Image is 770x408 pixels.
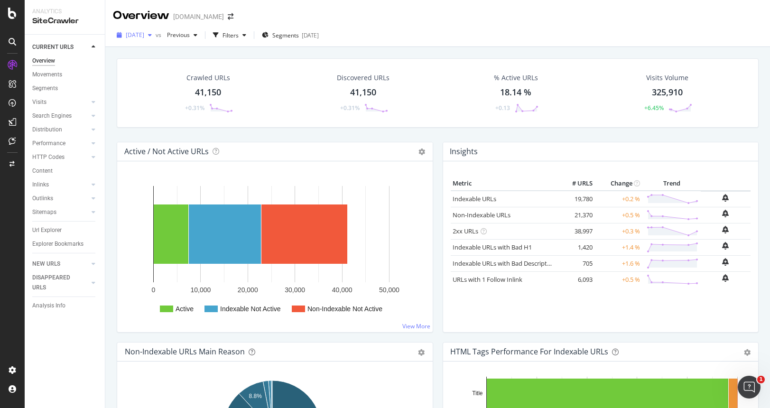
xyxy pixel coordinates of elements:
iframe: Intercom live chat [738,376,761,399]
th: Metric [451,176,557,191]
a: Content [32,166,98,176]
div: SiteCrawler [32,16,97,27]
i: Options [419,148,426,155]
button: Segments[DATE] [258,28,323,43]
div: HTTP Codes [32,152,65,162]
text: 40,000 [332,286,353,294]
td: +0.5 % [595,271,642,287]
div: Outlinks [32,194,53,204]
th: Change [595,176,642,191]
div: gear [418,349,425,356]
div: Filters [223,31,239,39]
div: bell-plus [723,274,729,282]
text: 8.8% [249,393,262,399]
svg: A chart. [125,176,420,325]
td: +0.5 % [595,207,642,223]
div: 325,910 [652,86,683,99]
text: Title [472,390,483,397]
text: 10,000 [190,286,211,294]
a: Outlinks [32,194,89,204]
h4: Insights [450,145,478,158]
text: Active [176,305,194,313]
div: +0.13 [495,104,510,112]
div: 18.14 % [500,86,531,99]
text: Non-Indexable Not Active [307,305,382,313]
a: Indexable URLs [453,195,497,203]
a: Visits [32,97,89,107]
a: Overview [32,56,98,66]
td: +0.2 % [595,191,642,207]
th: # URLS [557,176,595,191]
div: [DOMAIN_NAME] [173,12,224,21]
div: Analytics [32,8,97,16]
a: Indexable URLs with Bad H1 [453,243,532,251]
th: Trend [642,176,701,191]
div: Explorer Bookmarks [32,239,83,249]
div: HTML Tags Performance for Indexable URLs [451,347,609,356]
span: Previous [163,31,190,39]
div: Content [32,166,53,176]
a: Explorer Bookmarks [32,239,98,249]
button: [DATE] [113,28,156,43]
div: 41,150 [195,86,221,99]
a: Segments [32,83,98,93]
text: 0 [152,286,156,294]
a: Movements [32,70,98,80]
a: Non-Indexable URLs [453,211,511,219]
h4: Active / Not Active URLs [124,145,209,158]
div: Visits Volume [646,73,688,83]
div: Overview [113,8,169,24]
td: 19,780 [557,191,595,207]
text: Indexable Not Active [220,305,281,313]
td: 21,370 [557,207,595,223]
td: 705 [557,255,595,271]
div: Search Engines [32,111,72,121]
span: 1 [757,376,765,383]
text: 30,000 [285,286,305,294]
div: bell-plus [723,242,729,250]
span: Segments [272,31,299,39]
div: Url Explorer [32,225,62,235]
div: +0.31% [185,104,204,112]
div: CURRENT URLS [32,42,74,52]
a: Indexable URLs with Bad Description [453,259,557,268]
div: bell-plus [723,226,729,233]
div: bell-plus [723,194,729,202]
text: 20,000 [238,286,258,294]
a: Analysis Info [32,301,98,311]
div: arrow-right-arrow-left [228,13,233,20]
div: NEW URLS [32,259,60,269]
a: 2xx URLs [453,227,479,235]
div: Segments [32,83,58,93]
td: 38,997 [557,223,595,239]
button: Previous [163,28,201,43]
a: Sitemaps [32,207,89,217]
div: % Active URLs [494,73,538,83]
a: HTTP Codes [32,152,89,162]
div: Distribution [32,125,62,135]
span: 2025 Sep. 8th [126,31,144,39]
div: 41,150 [350,86,376,99]
div: [DATE] [302,31,319,39]
td: +1.6 % [595,255,642,271]
div: Movements [32,70,62,80]
a: Inlinks [32,180,89,190]
div: Sitemaps [32,207,56,217]
td: 6,093 [557,271,595,287]
a: Distribution [32,125,89,135]
div: Visits [32,97,46,107]
a: DISAPPEARED URLS [32,273,89,293]
div: Crawled URLs [186,73,230,83]
div: DISAPPEARED URLS [32,273,80,293]
div: bell-plus [723,258,729,266]
div: +6.45% [644,104,664,112]
a: CURRENT URLS [32,42,89,52]
a: NEW URLS [32,259,89,269]
div: Overview [32,56,55,66]
div: bell-plus [723,210,729,217]
div: Performance [32,139,65,148]
td: +1.4 % [595,239,642,255]
a: Performance [32,139,89,148]
span: vs [156,31,163,39]
div: Analysis Info [32,301,65,311]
